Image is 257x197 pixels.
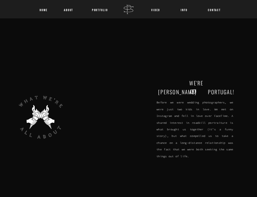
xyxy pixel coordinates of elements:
a: CONTACT [208,7,218,12]
h3: We're [PERSON_NAME] portugal! [150,79,243,83]
a: INFO [176,7,192,12]
a: About [63,7,74,12]
p: Before we were wedding photographers, we were just two kids in love. We met on Instagram and fell... [156,99,233,158]
a: VIDEO [151,7,160,12]
a: Home [38,7,49,12]
a: Portfolio [90,7,110,12]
